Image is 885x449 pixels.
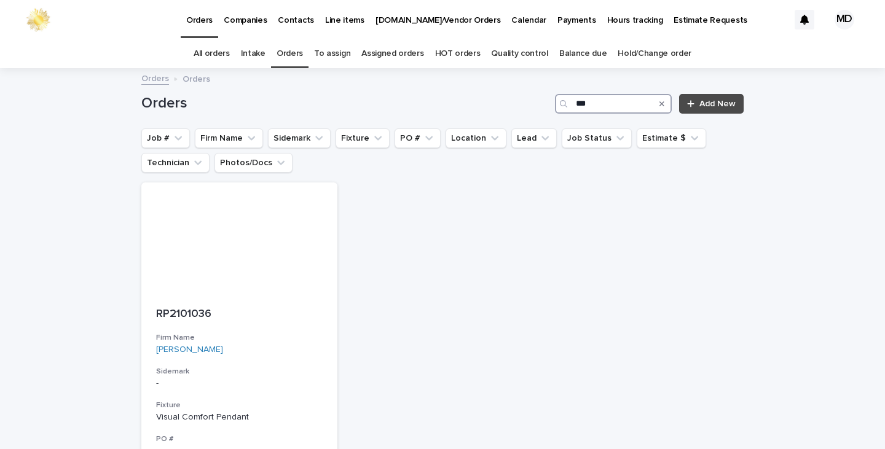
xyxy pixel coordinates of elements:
img: 0ffKfDbyRa2Iv8hnaAqg [25,7,52,32]
span: Add New [699,100,736,108]
button: Firm Name [195,128,263,148]
button: Lead [511,128,557,148]
button: Job Status [562,128,632,148]
h3: Firm Name [156,333,323,343]
h3: Sidemark [156,367,323,377]
a: Hold/Change order [618,39,691,68]
p: RP2101036 [156,308,323,321]
a: HOT orders [435,39,481,68]
button: PO # [395,128,441,148]
button: Location [446,128,506,148]
input: Search [555,94,672,114]
p: Orders [183,71,210,85]
h3: Fixture [156,400,323,410]
div: Visual Comfort Pendant [156,412,323,423]
h1: Orders [141,95,550,112]
h3: PO # [156,434,323,444]
p: - [156,378,323,389]
a: To assign [314,39,350,68]
a: Intake [241,39,265,68]
button: Fixture [336,128,390,148]
a: Orders [277,39,303,68]
a: All orders [194,39,230,68]
a: Add New [679,94,744,114]
div: MD [835,10,854,29]
button: Sidemark [268,128,331,148]
a: Orders [141,71,169,85]
button: Photos/Docs [214,153,293,173]
a: Assigned orders [361,39,423,68]
a: [PERSON_NAME] [156,345,223,355]
button: Estimate $ [637,128,706,148]
button: Job # [141,128,190,148]
button: Technician [141,153,210,173]
a: Quality control [491,39,548,68]
a: Balance due [559,39,607,68]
